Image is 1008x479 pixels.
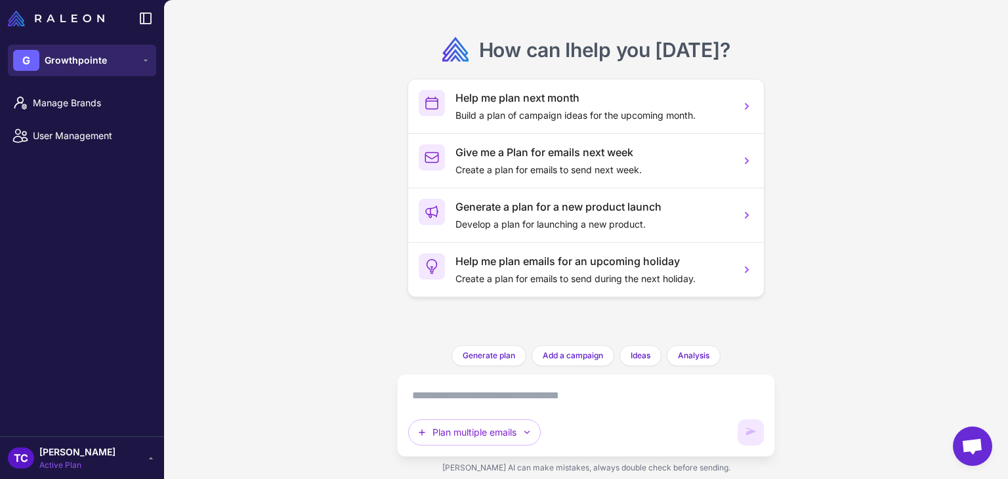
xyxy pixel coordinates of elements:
[5,122,159,150] a: User Management
[953,427,992,466] div: Open chat
[667,345,721,366] button: Analysis
[455,199,730,215] h3: Generate a plan for a new product launch
[455,90,730,106] h3: Help me plan next month
[455,144,730,160] h3: Give me a Plan for emails next week
[543,350,603,362] span: Add a campaign
[8,45,156,76] button: GGrowthpointe
[619,345,661,366] button: Ideas
[33,96,148,110] span: Manage Brands
[463,350,515,362] span: Generate plan
[39,459,115,471] span: Active Plan
[39,445,115,459] span: [PERSON_NAME]
[479,37,730,63] h2: How can I ?
[13,50,39,71] div: G
[631,350,650,362] span: Ideas
[455,272,730,286] p: Create a plan for emails to send during the next holiday.
[455,253,730,269] h3: Help me plan emails for an upcoming holiday
[678,350,709,362] span: Analysis
[397,457,775,479] div: [PERSON_NAME] AI can make mistakes, always double check before sending.
[8,10,104,26] img: Raleon Logo
[5,89,159,117] a: Manage Brands
[8,10,110,26] a: Raleon Logo
[45,53,107,68] span: Growthpointe
[408,419,541,446] button: Plan multiple emails
[455,108,730,123] p: Build a plan of campaign ideas for the upcoming month.
[570,38,720,62] span: help you [DATE]
[532,345,614,366] button: Add a campaign
[33,129,148,143] span: User Management
[451,345,526,366] button: Generate plan
[8,448,34,469] div: TC
[455,217,730,232] p: Develop a plan for launching a new product.
[455,163,730,177] p: Create a plan for emails to send next week.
